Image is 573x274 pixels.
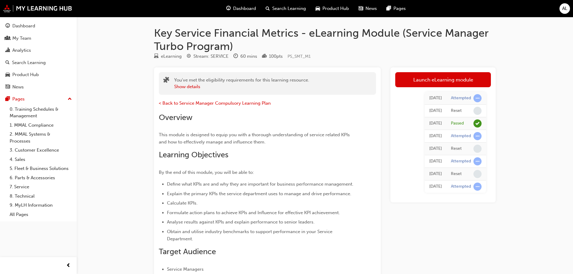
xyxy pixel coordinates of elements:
[12,96,25,103] div: Pages
[473,170,482,178] span: learningRecordVerb_NONE-icon
[359,5,363,12] span: news-icon
[163,77,169,84] span: puzzle-icon
[451,184,471,189] div: Attempted
[395,72,491,87] a: Launch eLearning module
[2,94,74,105] button: Pages
[68,95,72,103] span: up-icon
[7,121,74,130] a: 1. MMAL Compliance
[262,54,266,59] span: podium-icon
[451,108,462,114] div: Reset
[473,94,482,102] span: learningRecordVerb_ATTEMPT-icon
[159,150,228,159] span: Learning Objectives
[66,262,71,269] span: prev-icon
[2,82,74,93] a: News
[12,59,46,66] div: Search Learning
[12,84,24,91] div: News
[7,182,74,192] a: 7. Service
[473,107,482,115] span: learningRecordVerb_NONE-icon
[451,159,471,164] div: Attempted
[5,48,10,53] span: chart-icon
[269,53,283,60] div: 100 pts
[7,210,74,219] a: All Pages
[7,173,74,183] a: 6. Parts & Accessories
[429,120,442,127] div: Fri Jan 17 2025 08:48:03 GMT+1100 (Australian Eastern Daylight Time)
[7,130,74,146] a: 2. MMAL Systems & Processes
[193,53,229,60] div: Stream: SERVICE
[5,72,10,78] span: car-icon
[221,2,261,15] a: guage-iconDashboard
[272,5,306,12] span: Search Learning
[159,100,271,106] a: < Back to Service Manager Compulsory Learning Plan
[240,53,257,60] div: 60 mins
[12,35,31,42] div: My Team
[316,5,320,12] span: car-icon
[429,183,442,190] div: Fri Apr 05 2024 14:37:20 GMT+1100 (Australian Eastern Daylight Time)
[7,201,74,210] a: 9. MyLH Information
[2,33,74,44] a: My Team
[186,54,191,59] span: target-icon
[429,171,442,177] div: Tue Dec 17 2024 13:44:15 GMT+1100 (Australian Eastern Daylight Time)
[154,26,496,53] h1: Key Service Financial Metrics - eLearning Module (Service Manager Turbo Program)
[261,2,311,15] a: search-iconSearch Learning
[167,210,340,215] span: Formulate action plans to achieve KPIs and Influence for effective KPI achievement.
[7,192,74,201] a: 8. Technical
[12,47,31,54] div: Analytics
[2,20,74,32] a: Dashboard
[2,69,74,80] a: Product Hub
[429,145,442,152] div: Fri Jan 17 2025 08:23:57 GMT+1100 (Australian Eastern Daylight Time)
[451,95,471,101] div: Attempted
[154,53,182,60] div: Type
[7,146,74,155] a: 3. Customer Excellence
[2,57,74,68] a: Search Learning
[174,77,309,90] div: You've met the eligibility requirements for this learning resource.
[387,5,391,12] span: pages-icon
[562,5,567,12] span: AL
[393,5,406,12] span: Pages
[233,53,257,60] div: Duration
[473,119,482,128] span: learningRecordVerb_PASS-icon
[5,97,10,102] span: pages-icon
[473,145,482,153] span: learningRecordVerb_NONE-icon
[5,60,10,66] span: search-icon
[451,171,462,177] div: Reset
[311,2,354,15] a: car-iconProduct Hub
[365,5,377,12] span: News
[233,5,256,12] span: Dashboard
[266,5,270,12] span: search-icon
[354,2,382,15] a: news-iconNews
[429,133,442,140] div: Fri Jan 17 2025 08:24:00 GMT+1100 (Australian Eastern Daylight Time)
[473,157,482,165] span: learningRecordVerb_ATTEMPT-icon
[2,45,74,56] a: Analytics
[429,95,442,102] div: Fri Jan 17 2025 08:48:38 GMT+1100 (Australian Eastern Daylight Time)
[167,191,351,196] span: Explain the primary KPIs the service department uses to manage and drive performance.
[322,5,349,12] span: Product Hub
[451,133,471,139] div: Attempted
[167,181,353,187] span: Define what KPIs are and why they are important for business performance management.
[2,19,74,94] button: DashboardMy TeamAnalyticsSearch LearningProduct HubNews
[167,229,334,242] span: Obtain and utilise industry benchmarks to support performance in your Service Department.
[159,113,193,122] span: Overview
[161,53,182,60] div: eLearning
[429,107,442,114] div: Fri Jan 17 2025 08:48:37 GMT+1100 (Australian Eastern Daylight Time)
[233,54,238,59] span: clock-icon
[226,5,231,12] span: guage-icon
[5,36,10,41] span: people-icon
[3,5,72,12] img: mmal
[262,53,283,60] div: Points
[473,183,482,191] span: learningRecordVerb_ATTEMPT-icon
[473,132,482,140] span: learningRecordVerb_ATTEMPT-icon
[5,85,10,90] span: news-icon
[7,105,74,121] a: 0. Training Schedules & Management
[154,54,159,59] span: learningResourceType_ELEARNING-icon
[451,146,462,152] div: Reset
[167,200,198,206] span: Calculate KPIs.
[174,83,200,90] button: Show details
[12,23,35,29] div: Dashboard
[167,266,204,272] span: Service Managers
[159,132,351,145] span: This module is designed to equip you with a thorough understanding of service related KPIs and ho...
[167,219,315,225] span: Analyse results against KPIs and explain performance to senior leaders.
[7,155,74,164] a: 4. Sales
